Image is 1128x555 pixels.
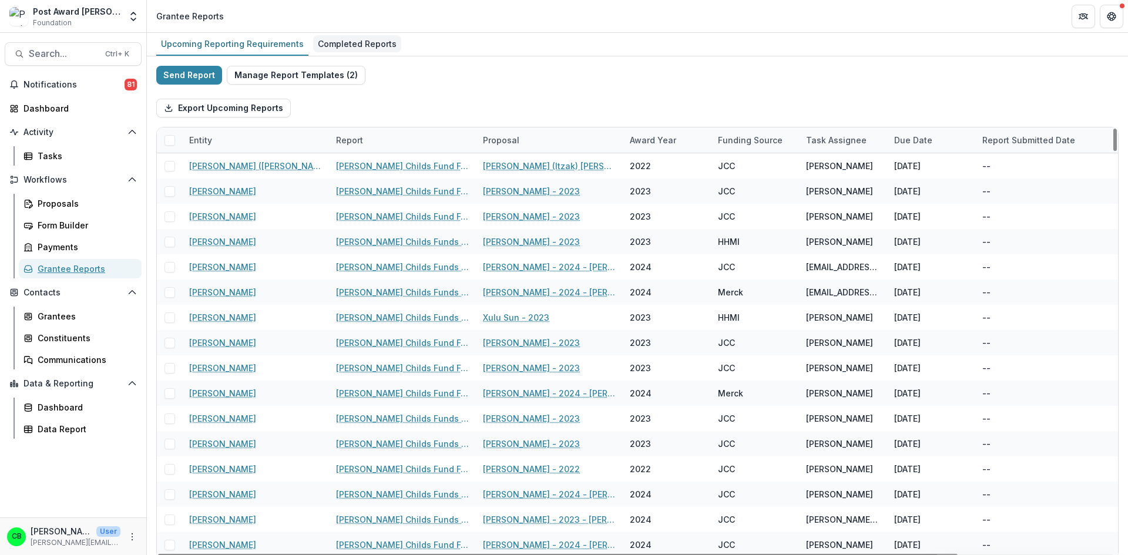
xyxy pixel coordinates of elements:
div: [PERSON_NAME] [806,160,873,172]
div: JCC [718,438,735,450]
span: 81 [125,79,137,90]
div: Data Report [38,423,132,435]
span: Activity [23,127,123,137]
div: -- [982,210,991,223]
a: [PERSON_NAME] [189,362,256,374]
div: 2023 [630,438,651,450]
a: [PERSON_NAME] [189,539,256,551]
div: Proposal [476,127,623,153]
div: -- [982,261,991,273]
div: 2023 [630,412,651,425]
button: Partners [1072,5,1095,28]
div: [PERSON_NAME][EMAIL_ADDRESS][DOMAIN_NAME][US_STATE] [806,513,880,526]
div: Report Submitted Date [975,127,1122,153]
div: Funding Source [711,127,799,153]
div: Award Year [623,127,711,153]
div: -- [982,488,991,500]
a: Xulu Sun - 2023 [483,311,549,324]
a: [PERSON_NAME] Childs Funds Fellow’s Annual Progress Report [336,261,469,273]
div: Report [329,134,370,146]
div: Ctrl + K [103,48,132,60]
span: Contacts [23,288,123,298]
div: [DATE] [887,355,975,381]
div: [DATE] [887,204,975,229]
a: [PERSON_NAME] - 2023 [483,362,580,374]
a: Dashboard [19,398,142,417]
a: [PERSON_NAME] [189,387,256,399]
div: [PERSON_NAME] [806,412,873,425]
div: [EMAIL_ADDRESS][DOMAIN_NAME] [806,261,880,273]
div: [DATE] [887,456,975,482]
a: [PERSON_NAME] Childs Fund Fellowship Award Financial Expenditure Report [336,463,469,475]
span: Foundation [33,18,72,28]
div: JCC [718,337,735,349]
div: [DATE] [887,406,975,431]
button: Open entity switcher [125,5,142,28]
div: Report [329,127,476,153]
a: [PERSON_NAME] [189,185,256,197]
div: Communications [38,354,132,366]
a: Completed Reports [313,33,401,56]
div: -- [982,236,991,248]
a: [PERSON_NAME] Childs Fund Fellowship Award Financial Expenditure Report [336,160,469,172]
div: [PERSON_NAME] [806,236,873,248]
a: [PERSON_NAME] Childs Fund Fellowship Award Financial Expenditure Report [336,539,469,551]
a: [PERSON_NAME] - 2024 - [PERSON_NAME] Childs Memorial Fund - Fellowship Application [483,286,616,298]
div: [PERSON_NAME] [806,438,873,450]
div: JCC [718,463,735,475]
a: Grantees [19,307,142,326]
button: Open Data & Reporting [5,374,142,393]
a: [PERSON_NAME] - 2023 [483,210,580,223]
div: JCC [718,185,735,197]
div: 2023 [630,337,651,349]
div: Upcoming Reporting Requirements [156,35,308,52]
div: Award Year [623,134,683,146]
div: [PERSON_NAME] [806,488,873,500]
div: 2022 [630,160,651,172]
a: [PERSON_NAME] Childs Fund Fellowship Award Financial Expenditure Report [336,185,469,197]
a: [PERSON_NAME] - 2024 - [PERSON_NAME] Childs Memorial Fund - Fellowship Application [483,387,616,399]
a: Proposals [19,194,142,213]
a: [PERSON_NAME] [189,513,256,526]
div: Entity [182,127,329,153]
button: Open Activity [5,123,142,142]
div: -- [982,539,991,551]
a: [PERSON_NAME] Childs Fund Fellowship Award Financial Expenditure Report [336,337,469,349]
span: Search... [29,48,98,59]
a: [PERSON_NAME] Childs Funds Fellow’s Annual Progress Report [336,286,469,298]
button: Export Upcoming Reports [156,99,291,117]
a: Data Report [19,419,142,439]
div: [EMAIL_ADDRESS][DOMAIN_NAME] [806,286,880,298]
a: [PERSON_NAME] Childs Funds Fellow’s Annual Progress Report [336,513,469,526]
div: JCC [718,513,735,526]
div: 2023 [630,185,651,197]
div: Grantee Reports [38,263,132,275]
a: [PERSON_NAME] [189,311,256,324]
a: [PERSON_NAME] [189,438,256,450]
div: Proposals [38,197,132,210]
div: 2024 [630,261,652,273]
p: [PERSON_NAME] [31,525,92,537]
div: Report Submitted Date [975,134,1082,146]
div: Due Date [887,127,975,153]
div: 2024 [630,539,652,551]
div: Dashboard [38,401,132,413]
button: Open Contacts [5,283,142,302]
div: 2024 [630,513,652,526]
a: [PERSON_NAME] - 2024 - [PERSON_NAME] Memorial Fund - Fellowship Application [483,261,616,273]
a: Grantee Reports [19,259,142,278]
div: Entity [182,134,219,146]
a: [PERSON_NAME] (Itzak) [PERSON_NAME] - 2022 [483,160,616,172]
div: [PERSON_NAME] [806,539,873,551]
div: [DATE] [887,153,975,179]
a: [PERSON_NAME] [189,286,256,298]
a: [PERSON_NAME] Childs Funds Fellow’s Annual Progress Report [336,236,469,248]
div: -- [982,185,991,197]
img: Post Award Jane Coffin Childs Memorial Fund [9,7,28,26]
div: JCC [718,210,735,223]
div: [PERSON_NAME] [806,362,873,374]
